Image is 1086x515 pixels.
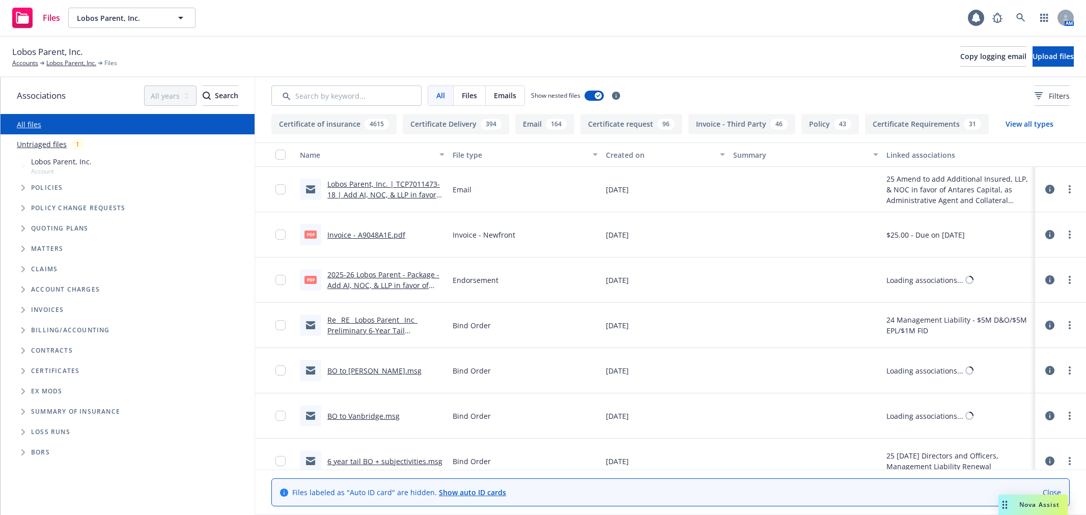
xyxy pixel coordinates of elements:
span: Bind Order [453,411,491,421]
a: BO to Vanbridge.msg [327,411,400,421]
span: Matters [31,246,63,252]
button: Certificate Delivery [403,114,509,134]
span: [DATE] [606,184,629,195]
a: Re_ RE_ Lobos Parent_ Inc_ Preliminary 6-Year Tail Invoice.msg [327,315,417,346]
span: Bind Order [453,456,491,467]
a: Lobos Parent, Inc. | TCP7011473-18 | Add AI, NOC, & LLP in favor of Antares Capital, as Administr... [327,179,440,242]
span: pdf [304,231,317,238]
input: Toggle Row Selected [275,230,286,240]
a: more [1064,183,1076,195]
span: Files [462,90,477,101]
span: Lobos Parent, Inc. [77,13,165,23]
span: Quoting plans [31,225,89,232]
span: Certificates [31,368,79,374]
span: Ex Mods [31,388,62,394]
span: Files [43,14,60,22]
div: Created on [606,150,714,160]
button: View all types [989,114,1070,134]
div: Linked associations [886,150,1031,160]
span: Lobos Parent, Inc. [12,45,82,59]
a: Close [1043,487,1061,498]
span: Account charges [31,287,100,293]
input: Search by keyword... [271,85,422,106]
span: Policies [31,185,63,191]
input: Select all [275,150,286,160]
span: Lobos Parent, Inc. [31,156,92,167]
button: Upload files [1033,46,1074,67]
span: [DATE] [606,275,629,285]
span: BORs [31,449,50,455]
span: [DATE] [606,456,629,467]
div: 4615 [365,119,389,130]
a: BO to [PERSON_NAME].msg [327,366,422,376]
button: File type [449,142,601,167]
input: Toggle Row Selected [275,275,286,285]
button: Email [515,114,574,134]
button: Name [296,142,449,167]
div: 96 [657,119,675,130]
a: Files [8,4,64,32]
a: Accounts [12,59,38,68]
div: Loading associations... [886,411,963,421]
span: Files labeled as "Auto ID card" are hidden. [292,487,506,498]
div: Summary [733,150,867,160]
span: All [436,90,445,101]
span: Associations [17,89,66,102]
button: Certificate request [580,114,682,134]
a: more [1064,319,1076,331]
button: Copy logging email [960,46,1026,67]
div: 31 [964,119,981,130]
button: SearchSearch [203,85,238,106]
div: 1 [71,138,85,150]
div: 25 [DATE] Directors and Officers, Management Liability Renewal [886,450,1031,472]
span: Policy change requests [31,205,125,211]
button: Invoice - Third Party [688,114,795,134]
a: Switch app [1034,8,1054,28]
div: Loading associations... [886,275,963,285]
button: Policy [801,114,859,134]
span: Account [31,167,92,176]
div: Tree Example [1,154,255,320]
span: [DATE] [606,320,629,331]
a: more [1064,228,1076,241]
div: Loading associations... [886,365,963,376]
div: Folder Tree Example [1,320,255,463]
span: Invoice - Newfront [453,230,515,240]
span: Nova Assist [1019,500,1060,509]
a: Report a Bug [987,8,1008,28]
a: more [1064,364,1076,377]
div: 24 Management Liability - $5M D&O/$5M EPL/$1M FID [886,314,1031,336]
span: Emails [494,90,516,101]
a: Invoice - A9048A1E.pdf [327,230,405,240]
button: Nova Assist [998,495,1068,515]
a: Lobos Parent, Inc. [46,59,96,68]
input: Toggle Row Selected [275,456,286,466]
button: Certificate Requirements [865,114,989,134]
a: more [1064,410,1076,422]
a: more [1064,274,1076,286]
a: Untriaged files [17,139,67,150]
span: Files [104,59,117,68]
span: Filters [1035,91,1070,101]
a: more [1064,455,1076,467]
div: $25.00 - Due on [DATE] [886,230,965,240]
span: Filters [1049,91,1070,101]
a: Search [1011,8,1031,28]
a: All files [17,120,41,129]
span: Claims [31,266,58,272]
input: Toggle Row Selected [275,320,286,330]
div: Drag to move [998,495,1011,515]
span: Email [453,184,471,195]
a: 2025-26 Lobos Parent - Package - Add AI, NOC, & LLP in favor of Antares Capital, as Administrativ... [327,270,444,322]
div: 394 [481,119,502,130]
svg: Search [203,92,211,100]
span: Bind Order [453,365,491,376]
span: Copy logging email [960,51,1026,61]
span: Billing/Accounting [31,327,110,333]
div: 46 [770,119,788,130]
button: Summary [729,142,882,167]
span: [DATE] [606,411,629,421]
div: Search [203,86,238,105]
button: Certificate of insurance [271,114,397,134]
span: Loss Runs [31,429,70,435]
